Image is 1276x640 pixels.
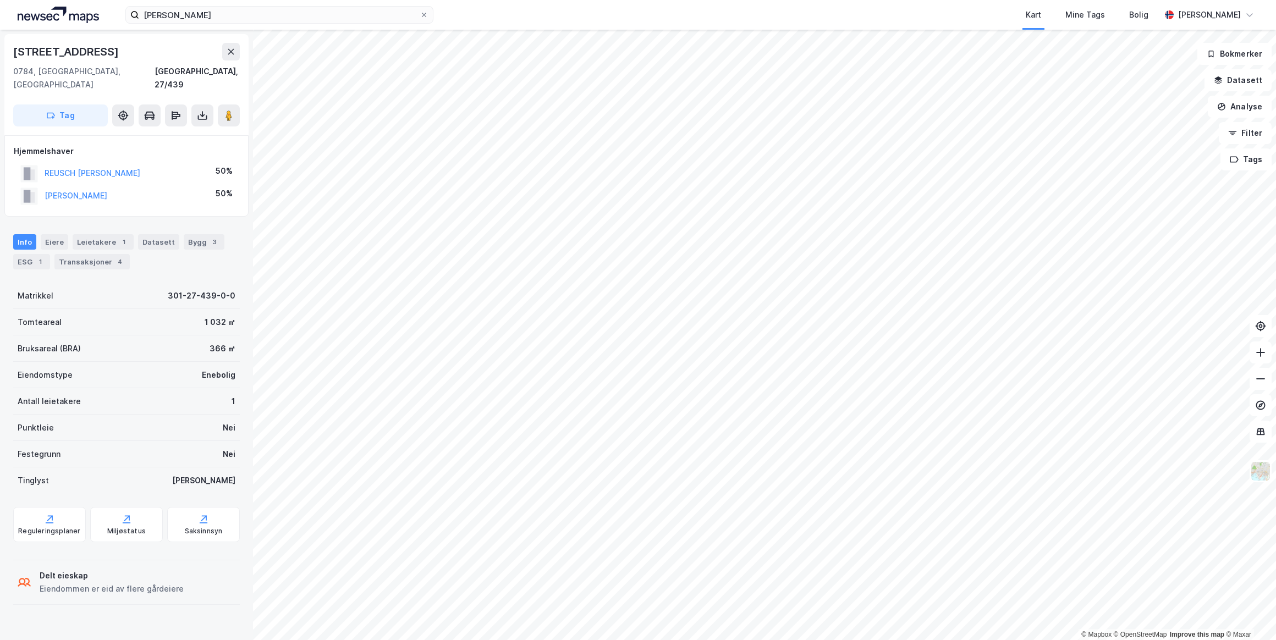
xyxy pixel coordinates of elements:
[114,256,125,267] div: 4
[216,187,233,200] div: 50%
[185,527,223,536] div: Saksinnsyn
[223,448,235,461] div: Nei
[1065,8,1105,21] div: Mine Tags
[1204,69,1272,91] button: Datasett
[138,234,179,250] div: Datasett
[1250,461,1271,482] img: Z
[73,234,134,250] div: Leietakere
[1219,122,1272,144] button: Filter
[40,569,184,582] div: Delt eieskap
[13,65,155,91] div: 0784, [GEOGRAPHIC_DATA], [GEOGRAPHIC_DATA]
[13,104,108,126] button: Tag
[40,582,184,595] div: Eiendommen er eid av flere gårdeiere
[14,145,239,158] div: Hjemmelshaver
[1129,8,1148,21] div: Bolig
[223,421,235,434] div: Nei
[232,395,235,408] div: 1
[41,234,68,250] div: Eiere
[1114,631,1167,638] a: OpenStreetMap
[18,421,54,434] div: Punktleie
[202,368,235,382] div: Enebolig
[1221,587,1276,640] iframe: Chat Widget
[209,236,220,247] div: 3
[18,368,73,382] div: Eiendomstype
[210,342,235,355] div: 366 ㎡
[54,254,130,269] div: Transaksjoner
[139,7,420,23] input: Søk på adresse, matrikkel, gårdeiere, leietakere eller personer
[18,448,61,461] div: Festegrunn
[18,527,80,536] div: Reguleringsplaner
[13,254,50,269] div: ESG
[18,342,81,355] div: Bruksareal (BRA)
[1081,631,1112,638] a: Mapbox
[18,289,53,302] div: Matrikkel
[18,316,62,329] div: Tomteareal
[18,395,81,408] div: Antall leietakere
[1170,631,1224,638] a: Improve this map
[155,65,240,91] div: [GEOGRAPHIC_DATA], 27/439
[107,527,146,536] div: Miljøstatus
[172,474,235,487] div: [PERSON_NAME]
[1026,8,1041,21] div: Kart
[35,256,46,267] div: 1
[13,234,36,250] div: Info
[1197,43,1272,65] button: Bokmerker
[18,474,49,487] div: Tinglyst
[1220,148,1272,170] button: Tags
[1178,8,1241,21] div: [PERSON_NAME]
[118,236,129,247] div: 1
[1221,587,1276,640] div: Kontrollprogram for chat
[1208,96,1272,118] button: Analyse
[18,7,99,23] img: logo.a4113a55bc3d86da70a041830d287a7e.svg
[205,316,235,329] div: 1 032 ㎡
[216,164,233,178] div: 50%
[168,289,235,302] div: 301-27-439-0-0
[184,234,224,250] div: Bygg
[13,43,121,60] div: [STREET_ADDRESS]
